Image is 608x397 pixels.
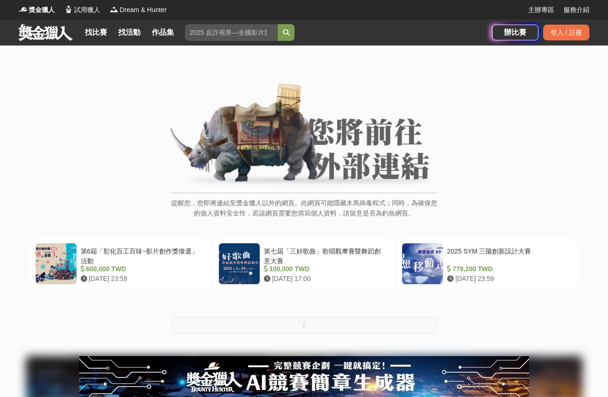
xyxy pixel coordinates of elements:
[64,5,100,15] a: Logo試用獵人
[185,24,278,41] input: 2025 反詐視界—全國影片競賽
[264,274,386,284] div: [DATE] 17:00
[81,264,203,274] div: 600,000 TWD
[397,238,577,289] a: 2025 SYM 三陽創新設計大賽 779,200 TWD [DATE] 23:59
[171,198,437,228] p: 提醒您，您即將連結至獎金獵人以外的網頁。此網頁可能隱藏木馬病毒程式；同時，為確保您的個人資料安全性，若該網頁需要您填寫個人資料，請留意是否為釣魚網頁。
[528,5,554,15] a: 主辦專區
[171,83,437,188] img: External Link Banner
[543,25,589,40] div: 登入 / 註冊
[115,26,144,39] a: 找活動
[81,247,203,264] div: 第6屆「彰化百工百味~影片創作獎徵選」活動
[492,25,538,40] a: 辦比賽
[74,5,100,15] span: 試用獵人
[81,26,111,39] a: 找比賽
[447,274,569,284] div: [DATE] 23:59
[214,238,394,289] a: 第七屆「三好歌曲」歌唱觀摩賽暨舞蹈創意大賽 100,000 TWD [DATE] 17:00
[264,247,386,264] div: 第七屆「三好歌曲」歌唱觀摩賽暨舞蹈創意大賽
[264,264,386,274] div: 100,000 TWD
[120,5,166,15] span: Dream & Hunter
[109,5,166,15] a: LogoDream & Hunter
[19,5,28,14] img: Logo
[563,5,589,15] a: 服務介紹
[29,5,55,15] span: 獎金獵人
[64,5,73,14] img: Logo
[31,238,211,289] a: 第6屆「彰化百工百味~影片創作獎徵選」活動 600,000 TWD [DATE] 23:59
[109,5,119,14] img: Logo
[148,26,178,39] a: 作品集
[447,264,569,274] div: 779,200 TWD
[172,317,436,333] button: 2
[447,247,569,264] div: 2025 SYM 三陽創新設計大賽
[19,5,55,15] a: Logo獎金獵人
[81,274,203,284] div: [DATE] 23:59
